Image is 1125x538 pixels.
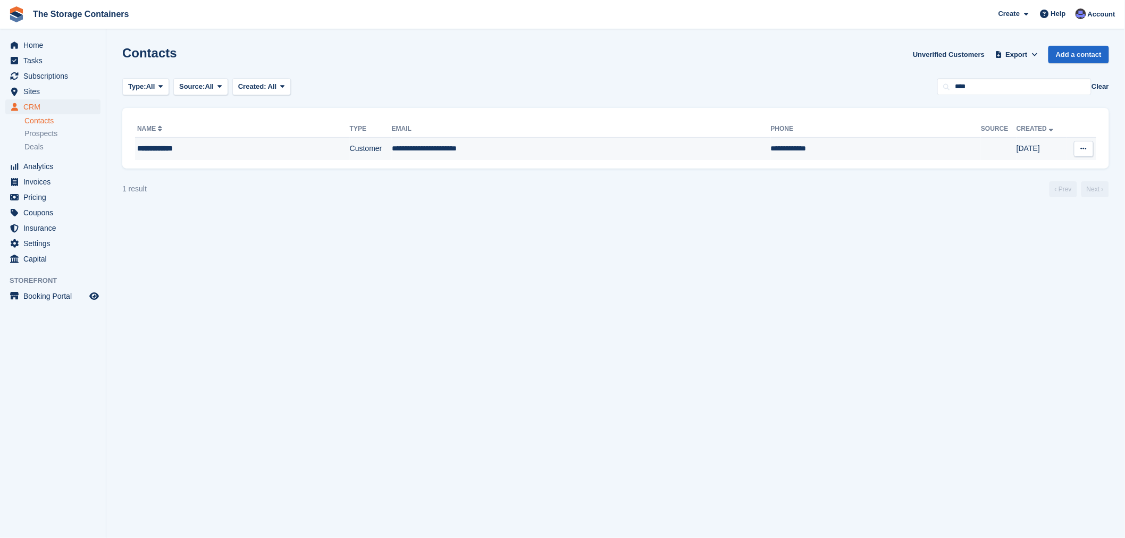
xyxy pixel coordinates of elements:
span: Storefront [10,275,106,286]
span: Subscriptions [23,69,87,83]
a: Unverified Customers [909,46,989,63]
a: menu [5,99,100,114]
td: [DATE] [1017,138,1067,160]
button: Export [993,46,1040,63]
a: menu [5,205,100,220]
a: Next [1081,181,1109,197]
img: stora-icon-8386f47178a22dfd0bd8f6a31ec36ba5ce8667c1dd55bd0f319d3a0aa187defe.svg [9,6,24,22]
button: Clear [1092,81,1109,92]
span: CRM [23,99,87,114]
span: Home [23,38,87,53]
a: menu [5,251,100,266]
nav: Page [1047,181,1111,197]
th: Phone [771,121,981,138]
span: Capital [23,251,87,266]
span: Insurance [23,221,87,236]
span: Create [998,9,1020,19]
span: Settings [23,236,87,251]
a: menu [5,236,100,251]
span: Help [1051,9,1066,19]
a: menu [5,84,100,99]
th: Email [392,121,771,138]
td: Customer [350,138,392,160]
th: Type [350,121,392,138]
img: Dan Excell [1076,9,1086,19]
span: Sites [23,84,87,99]
a: Created [1017,125,1055,132]
span: All [146,81,155,92]
a: menu [5,289,100,304]
a: menu [5,221,100,236]
button: Created: All [232,78,291,96]
a: Name [137,125,164,132]
a: Previous [1050,181,1077,197]
a: menu [5,53,100,68]
span: Invoices [23,174,87,189]
a: menu [5,190,100,205]
th: Source [981,121,1017,138]
span: Prospects [24,129,57,139]
span: All [268,82,277,90]
span: Created: [238,82,266,90]
h1: Contacts [122,46,177,60]
a: Preview store [88,290,100,302]
span: Type: [128,81,146,92]
a: menu [5,69,100,83]
a: Add a contact [1048,46,1109,63]
span: Pricing [23,190,87,205]
a: Deals [24,141,100,153]
span: Deals [24,142,44,152]
span: Booking Portal [23,289,87,304]
a: The Storage Containers [29,5,133,23]
span: Account [1088,9,1115,20]
a: Contacts [24,116,100,126]
a: Prospects [24,128,100,139]
span: Tasks [23,53,87,68]
span: Source: [179,81,205,92]
span: Analytics [23,159,87,174]
div: 1 result [122,183,147,195]
span: All [205,81,214,92]
a: menu [5,159,100,174]
span: Export [1006,49,1028,60]
span: Coupons [23,205,87,220]
button: Source: All [173,78,228,96]
button: Type: All [122,78,169,96]
a: menu [5,38,100,53]
a: menu [5,174,100,189]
